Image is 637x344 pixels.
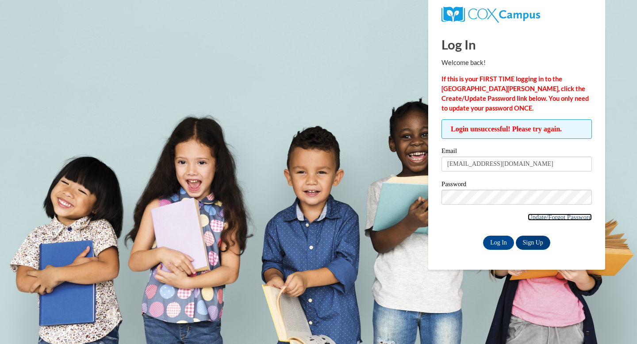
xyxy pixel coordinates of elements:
[528,214,592,221] a: Update/Forgot Password
[441,181,592,190] label: Password
[441,119,592,139] span: Login unsuccessful! Please try again.
[483,236,514,250] input: Log In
[441,75,589,112] strong: If this is your FIRST TIME logging in to the [GEOGRAPHIC_DATA][PERSON_NAME], click the Create/Upd...
[441,148,592,157] label: Email
[441,7,540,23] img: COX Campus
[441,58,592,68] p: Welcome back!
[516,236,550,250] a: Sign Up
[441,35,592,54] h1: Log In
[441,10,540,18] a: COX Campus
